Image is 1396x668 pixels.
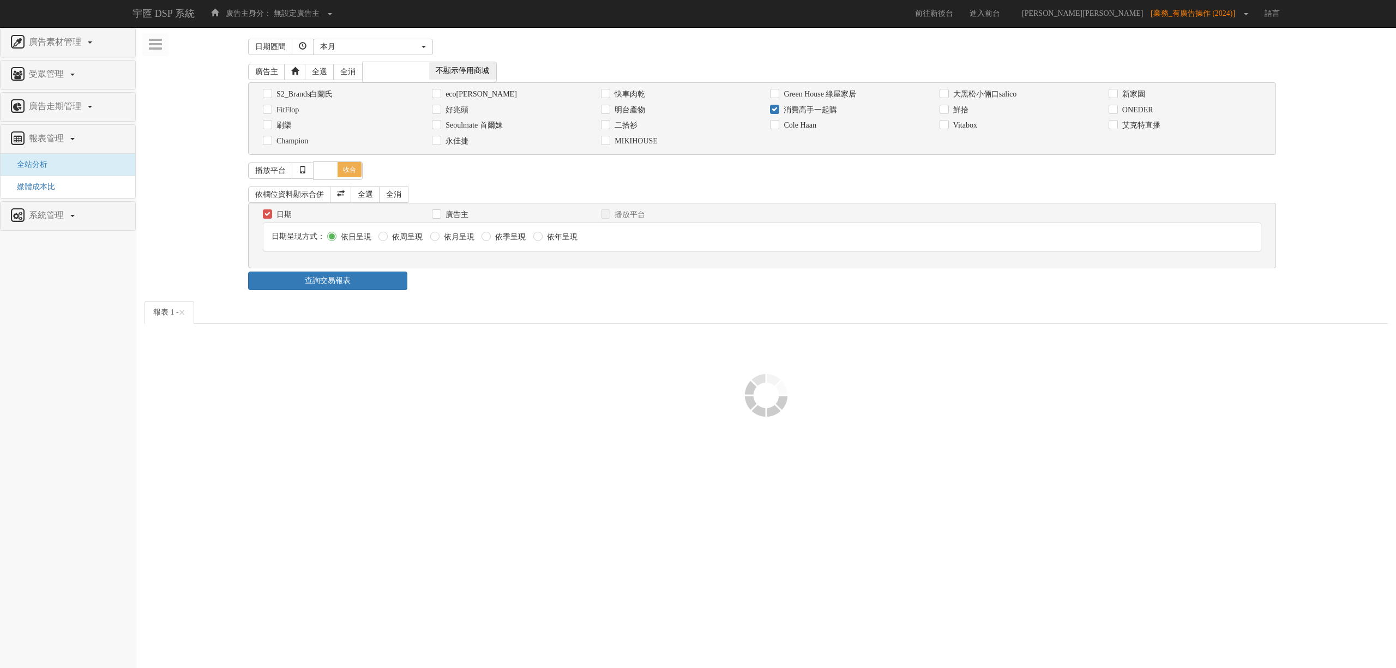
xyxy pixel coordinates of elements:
a: 查詢交易報表 [248,272,407,290]
a: 全消 [379,186,408,203]
span: 日期呈現方式： [272,232,325,240]
span: 收合 [338,162,362,177]
label: 大黑松小倆口salico [950,89,1017,100]
span: 廣告主身分： [226,9,272,17]
label: 廣告主 [443,209,468,220]
label: Vitabox [950,120,977,131]
a: 報表 1 - [145,301,194,324]
label: ONEDER [1120,105,1153,116]
span: 受眾管理 [26,69,69,79]
a: 全選 [351,186,380,203]
button: 本月 [313,39,433,55]
label: 鮮拾 [950,105,968,116]
label: 依月呈現 [441,232,474,243]
label: FitFlop [274,105,299,116]
label: 依年呈現 [544,232,577,243]
label: 依日呈現 [338,232,371,243]
a: 報表管理 [9,130,127,148]
span: 系統管理 [26,210,69,220]
a: 全站分析 [9,160,47,168]
label: 刷樂 [274,120,292,131]
label: 明台產物 [612,105,645,116]
img: loader.gif [744,374,788,417]
label: 播放平台 [612,209,645,220]
label: 艾克特直播 [1120,120,1160,131]
label: Seoulmate 首爾妹 [443,120,503,131]
div: 本月 [320,41,419,52]
label: Green House 綠屋家居 [781,89,856,100]
a: 全消 [333,64,363,80]
span: 廣告走期管理 [26,101,87,111]
span: [PERSON_NAME][PERSON_NAME] [1016,9,1148,17]
a: 受眾管理 [9,66,127,83]
label: S2_Brands白蘭氏 [274,89,333,100]
label: 快車肉乾 [612,89,645,100]
a: 廣告走期管理 [9,98,127,116]
button: Close [179,307,185,318]
label: 依周呈現 [389,232,423,243]
label: MIKIHOUSE [612,136,658,147]
label: 好兆頭 [443,105,468,116]
span: 廣告素材管理 [26,37,87,46]
span: 不顯示停用商城 [429,62,496,80]
label: 二拾衫 [612,120,637,131]
a: 全選 [305,64,334,80]
label: 新家園 [1120,89,1145,100]
span: 報表管理 [26,134,69,143]
label: Cole Haan [781,120,816,131]
span: × [179,306,185,319]
label: Champion [274,136,308,147]
span: 無設定廣告主 [274,9,320,17]
a: 媒體成本比 [9,183,55,191]
a: 廣告素材管理 [9,34,127,51]
label: eco[PERSON_NAME] [443,89,517,100]
label: 消費高手一起購 [781,105,837,116]
a: 系統管理 [9,207,127,225]
label: 依季呈現 [492,232,526,243]
label: 日期 [274,209,292,220]
span: [業務_有廣告操作 (2024)] [1151,9,1241,17]
label: 永佳捷 [443,136,468,147]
